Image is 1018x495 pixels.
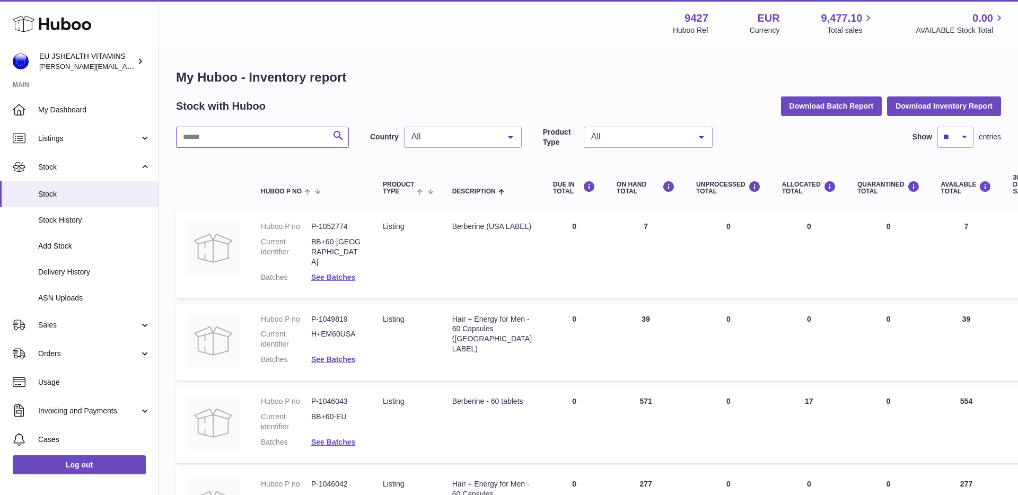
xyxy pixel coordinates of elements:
div: Hair + Energy for Men - 60 Capsules ([GEOGRAPHIC_DATA] LABEL) [452,314,532,355]
dd: P-1046043 [311,396,362,406]
span: entries [979,132,1001,142]
dt: Batches [261,272,311,282]
span: 9,477.10 [821,11,863,25]
span: Huboo P no [261,188,302,195]
td: 0 [686,211,771,298]
span: ASN Uploads [38,293,151,303]
dd: H+EM60USA [311,329,362,349]
img: product image [187,396,240,449]
span: Usage [38,377,151,387]
a: See Batches [311,273,355,281]
button: Download Inventory Report [887,96,1001,116]
dt: Huboo P no [261,314,311,324]
span: Listings [38,134,139,144]
a: See Batches [311,355,355,364]
dt: Batches [261,355,311,365]
div: DUE IN TOTAL [553,181,595,195]
td: 39 [931,304,1003,381]
span: AVAILABLE Stock Total [916,25,1005,36]
span: listing [383,315,404,323]
dt: Huboo P no [261,222,311,232]
span: [PERSON_NAME][EMAIL_ADDRESS][DOMAIN_NAME] [39,62,213,70]
img: laura@jessicasepel.com [13,54,29,69]
span: Orders [38,349,139,359]
strong: EUR [757,11,779,25]
span: 0 [887,315,891,323]
div: AVAILABLE Total [941,181,992,195]
dt: Batches [261,437,311,447]
span: Invoicing and Payments [38,406,139,416]
span: All [589,131,691,142]
td: 39 [606,304,686,381]
span: listing [383,480,404,488]
dt: Current identifier [261,237,311,267]
td: 0 [542,386,606,463]
span: listing [383,397,404,405]
dt: Huboo P no [261,396,311,406]
dt: Current identifier [261,329,311,349]
td: 0 [686,386,771,463]
span: Add Stock [38,241,151,251]
button: Download Batch Report [781,96,882,116]
span: 0 [887,480,891,488]
a: 9,477.10 Total sales [821,11,875,36]
td: 0 [686,304,771,381]
h2: Stock with Huboo [176,99,266,113]
dd: BB+60-EU [311,412,362,432]
a: Log out [13,455,146,474]
span: My Dashboard [38,105,151,115]
td: 17 [771,386,847,463]
h1: My Huboo - Inventory report [176,69,1001,86]
a: 0.00 AVAILABLE Stock Total [916,11,1005,36]
strong: 9427 [684,11,708,25]
td: 0 [542,211,606,298]
dd: P-1046042 [311,479,362,489]
span: Cases [38,435,151,445]
span: listing [383,222,404,231]
a: See Batches [311,438,355,446]
td: 0 [771,304,847,381]
div: Berberine - 60 tablets [452,396,532,406]
dd: P-1052774 [311,222,362,232]
div: UNPROCESSED Total [696,181,761,195]
label: Product Type [543,127,578,147]
span: Total sales [827,25,874,36]
dt: Current identifier [261,412,311,432]
span: 0 [887,397,891,405]
div: Berberine (USA LABEL) [452,222,532,232]
div: QUARANTINED Total [857,181,920,195]
span: All [409,131,500,142]
span: Product Type [383,181,414,195]
td: 571 [606,386,686,463]
td: 0 [542,304,606,381]
label: Country [370,132,399,142]
span: Sales [38,320,139,330]
td: 0 [771,211,847,298]
div: Currency [750,25,780,36]
div: Huboo Ref [673,25,708,36]
span: Stock [38,162,139,172]
dd: BB+60-[GEOGRAPHIC_DATA] [311,237,362,267]
dd: P-1049819 [311,314,362,324]
td: 7 [931,211,1003,298]
span: Stock [38,189,151,199]
img: product image [187,314,240,367]
span: Description [452,188,496,195]
span: 0.00 [972,11,993,25]
span: Delivery History [38,267,151,277]
dt: Huboo P no [261,479,311,489]
td: 7 [606,211,686,298]
img: product image [187,222,240,275]
span: 0 [887,222,891,231]
div: ON HAND Total [617,181,675,195]
div: ALLOCATED Total [782,181,836,195]
span: Stock History [38,215,151,225]
label: Show [912,132,932,142]
td: 554 [931,386,1003,463]
div: EU JSHEALTH VITAMINS [39,51,135,72]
